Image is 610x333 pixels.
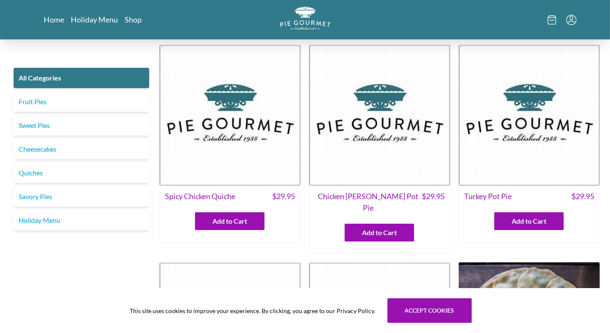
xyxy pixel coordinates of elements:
span: This site uses cookies to improve your experience. By clicking, you agree to our Privacy Policy. [130,306,376,315]
img: Spicy Chicken Quiche [159,44,301,186]
a: Logo [280,7,331,33]
button: Menu [566,15,577,25]
img: Chicken Curry Pot Pie [309,44,450,186]
span: Turkey Pot Pie [464,191,512,202]
button: Add to Cart [195,212,265,230]
span: $ 29.95 [272,191,295,202]
button: Accept cookies [387,298,472,323]
img: logo [280,7,331,30]
a: Holiday Menu [14,210,149,230]
span: Add to Cart [362,228,397,238]
span: Add to Cart [212,216,247,226]
span: Spicy Chicken Quiche [165,191,235,202]
span: Add to Cart [512,216,546,226]
span: $ 29.95 [571,191,594,202]
a: Sweet Pies [14,115,149,136]
img: Turkey Pot Pie [459,44,600,186]
button: Add to Cart [494,212,564,230]
a: Quiches [14,163,149,183]
a: All Categories [14,68,149,88]
a: Savory Pies [14,186,149,207]
a: Fruit Pies [14,92,149,112]
a: Cheesecakes [14,139,149,159]
a: Shop [125,14,142,25]
a: Holiday Menu [71,14,118,25]
span: Chicken [PERSON_NAME] Pot Pie [315,191,422,214]
button: Add to Cart [345,224,414,241]
span: $ 29.95 [422,191,445,214]
a: Home [44,14,64,25]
